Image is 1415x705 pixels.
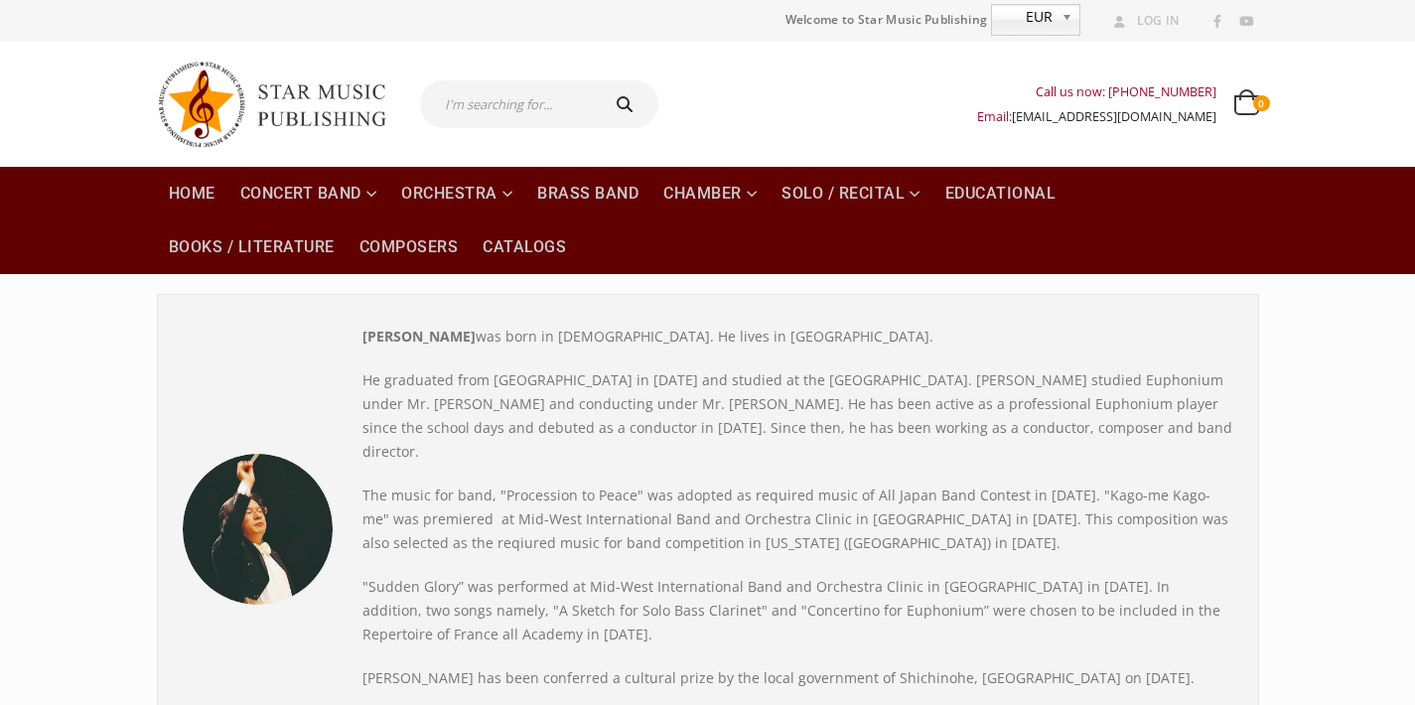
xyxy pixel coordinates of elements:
[389,167,524,220] a: Orchestra
[785,5,988,35] span: Welcome to Star Music Publishing
[362,368,1233,464] p: He graduated from [GEOGRAPHIC_DATA] in [DATE] and studied at the [GEOGRAPHIC_DATA]. [PERSON_NAME]...
[157,52,405,157] img: Star Music Publishing
[362,575,1233,646] p: "Sudden Glory” was performed at Mid-West International Band and Orchestra Clinic in [GEOGRAPHIC_D...
[420,80,596,128] input: I'm searching for...
[977,79,1216,104] div: Call us now: [PHONE_NUMBER]
[157,167,227,220] a: Home
[1106,8,1180,34] a: Log In
[362,327,476,346] strong: [PERSON_NAME]
[183,454,333,604] img: akira-toda
[992,5,1054,29] span: EUR
[362,484,1233,555] p: The music for band, "Procession to Peace" was adopted as required music of All Japan Band Contest...
[362,325,1233,349] p: was born in [DEMOGRAPHIC_DATA]. He lives in [GEOGRAPHIC_DATA].
[348,220,471,274] a: Composers
[933,167,1068,220] a: Educational
[596,80,659,128] button: Search
[362,666,1233,690] p: [PERSON_NAME] has been conferred a cultural prize by the local government of Shichinohe, [GEOGRAP...
[651,167,769,220] a: Chamber
[228,167,389,220] a: Concert Band
[1253,95,1269,111] span: 0
[1204,9,1230,35] a: Facebook
[471,220,578,274] a: Catalogs
[157,220,347,274] a: Books / Literature
[1233,9,1259,35] a: Youtube
[1012,108,1216,125] a: [EMAIL_ADDRESS][DOMAIN_NAME]
[977,104,1216,129] div: Email:
[525,167,650,220] a: Brass Band
[770,167,932,220] a: Solo / Recital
